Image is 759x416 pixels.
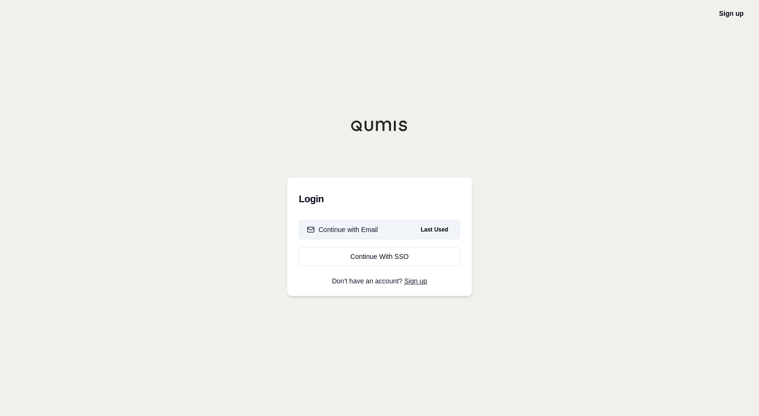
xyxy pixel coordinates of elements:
[351,120,408,132] img: Qumis
[299,220,460,239] button: Continue with EmailLast Used
[404,277,427,285] a: Sign up
[719,10,744,17] a: Sign up
[307,252,452,261] div: Continue With SSO
[299,189,460,208] h3: Login
[307,225,378,234] div: Continue with Email
[417,224,452,235] span: Last Used
[299,247,460,266] a: Continue With SSO
[299,278,460,284] p: Don't have an account?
